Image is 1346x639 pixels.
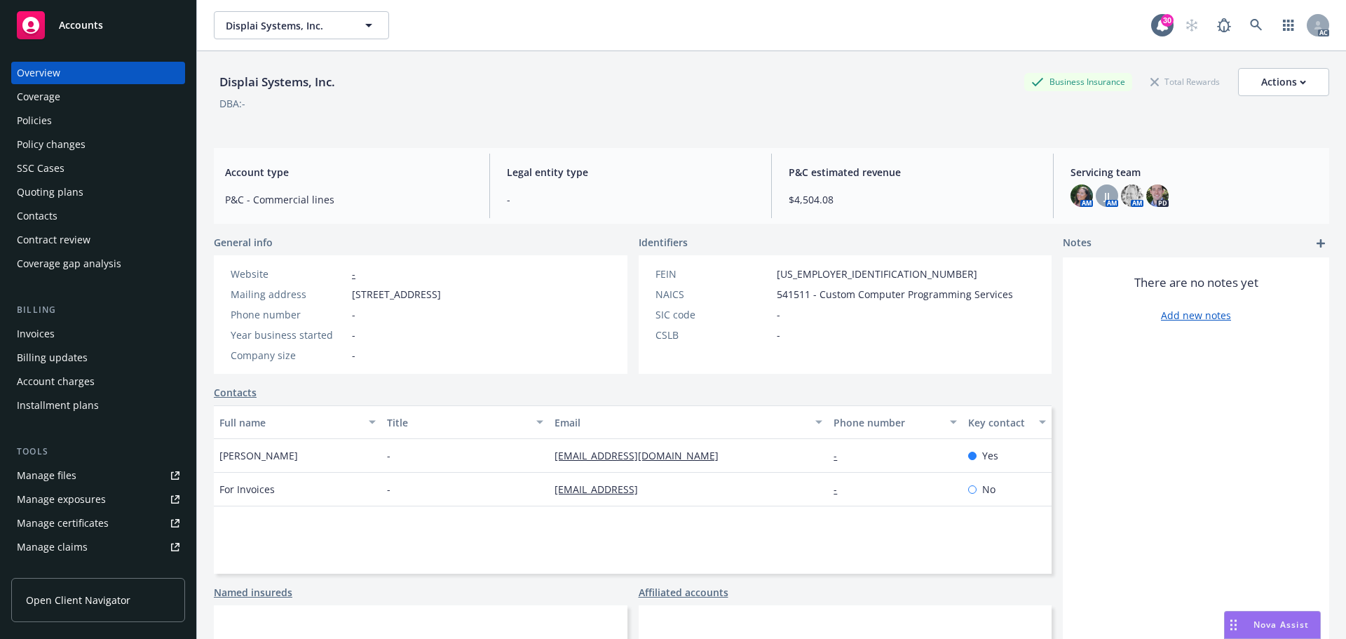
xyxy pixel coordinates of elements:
span: - [777,328,780,342]
div: Mailing address [231,287,346,302]
div: NAICS [655,287,771,302]
span: - [387,448,390,463]
div: Website [231,267,346,281]
a: Coverage gap analysis [11,253,185,275]
div: Invoices [17,323,55,345]
div: Contacts [17,205,57,227]
div: FEIN [655,267,771,281]
img: photo [1146,184,1169,207]
div: Business Insurance [1024,73,1132,90]
div: Policies [17,109,52,132]
span: 541511 - Custom Computer Programming Services [777,287,1013,302]
a: Switch app [1274,11,1303,39]
span: There are no notes yet [1134,274,1258,291]
a: Affiliated accounts [639,585,728,600]
a: Manage claims [11,536,185,558]
span: No [982,482,995,497]
div: Displai Systems, Inc. [214,73,341,91]
div: CSLB [655,328,771,342]
span: General info [214,235,273,250]
span: - [387,482,390,497]
div: Policy changes [17,133,86,156]
div: SIC code [655,307,771,322]
a: Quoting plans [11,181,185,203]
button: Phone number [828,405,962,439]
span: Open Client Navigator [26,593,130,607]
div: Actions [1261,69,1306,95]
span: Identifiers [639,235,688,250]
span: - [352,348,355,363]
a: Named insureds [214,585,292,600]
div: Manage certificates [17,512,109,534]
a: Contract review [11,229,185,251]
div: Phone number [231,307,346,322]
div: Manage claims [17,536,88,558]
span: P&C - Commercial lines [225,192,473,207]
div: Year business started [231,328,346,342]
span: Nova Assist [1253,619,1309,631]
a: Billing updates [11,347,185,369]
button: Key contact [963,405,1052,439]
span: - [507,192,754,207]
a: Invoices [11,323,185,345]
a: Start snowing [1178,11,1206,39]
button: Actions [1238,68,1329,96]
div: Contract review [17,229,90,251]
img: photo [1070,184,1093,207]
a: [EMAIL_ADDRESS] [555,483,649,496]
span: For Invoices [219,482,275,497]
a: - [352,267,355,281]
div: 30 [1161,14,1174,27]
a: - [834,483,848,496]
span: Displai Systems, Inc. [226,18,347,33]
img: photo [1121,184,1143,207]
span: - [352,328,355,342]
a: Report a Bug [1210,11,1238,39]
div: Phone number [834,415,941,430]
div: SSC Cases [17,157,64,180]
div: DBA: - [219,96,245,111]
a: - [834,449,848,462]
div: Manage files [17,464,76,487]
div: Account charges [17,370,95,393]
a: Contacts [11,205,185,227]
a: Manage exposures [11,488,185,511]
button: Email [549,405,828,439]
a: Policy changes [11,133,185,156]
span: Accounts [59,20,103,31]
span: $4,504.08 [789,192,1036,207]
div: Drag to move [1225,612,1242,638]
div: Coverage [17,86,60,108]
div: Billing updates [17,347,88,369]
span: - [352,307,355,322]
span: Servicing team [1070,165,1318,180]
a: Account charges [11,370,185,393]
div: Installment plans [17,394,99,417]
span: P&C estimated revenue [789,165,1036,180]
span: JJ [1104,189,1110,203]
a: [EMAIL_ADDRESS][DOMAIN_NAME] [555,449,730,462]
div: Overview [17,62,60,84]
div: Billing [11,303,185,317]
a: Add new notes [1161,308,1231,323]
div: Manage BORs [17,560,83,582]
a: Coverage [11,86,185,108]
div: Title [387,415,528,430]
a: Search [1242,11,1270,39]
button: Displai Systems, Inc. [214,11,389,39]
span: - [777,307,780,322]
div: Quoting plans [17,181,83,203]
div: Manage exposures [17,488,106,511]
span: [US_EMPLOYER_IDENTIFICATION_NUMBER] [777,267,977,281]
div: Coverage gap analysis [17,253,121,275]
a: SSC Cases [11,157,185,180]
span: Account type [225,165,473,180]
a: Manage BORs [11,560,185,582]
span: Notes [1063,235,1092,252]
span: [STREET_ADDRESS] [352,287,441,302]
button: Title [381,405,549,439]
div: Total Rewards [1143,73,1227,90]
a: Installment plans [11,394,185,417]
a: Manage files [11,464,185,487]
